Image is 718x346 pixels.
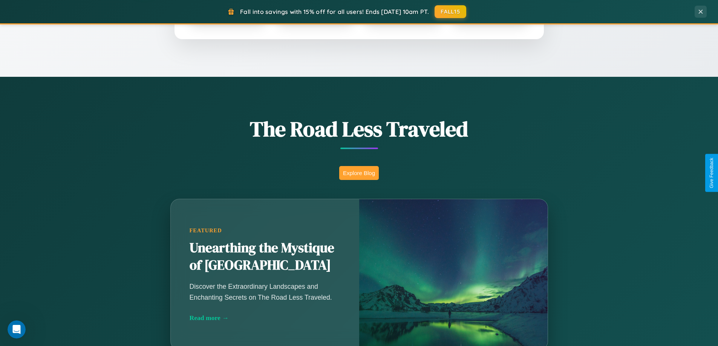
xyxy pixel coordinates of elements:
iframe: Intercom live chat [8,320,26,338]
div: Read more → [190,314,340,322]
span: Fall into savings with 15% off for all users! Ends [DATE] 10am PT. [240,8,429,15]
h2: Unearthing the Mystique of [GEOGRAPHIC_DATA] [190,239,340,274]
div: Featured [190,227,340,234]
button: FALL15 [435,5,466,18]
div: Give Feedback [709,158,714,188]
button: Explore Blog [339,166,379,180]
p: Discover the Extraordinary Landscapes and Enchanting Secrets on The Road Less Traveled. [190,281,340,302]
h1: The Road Less Traveled [133,114,585,143]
